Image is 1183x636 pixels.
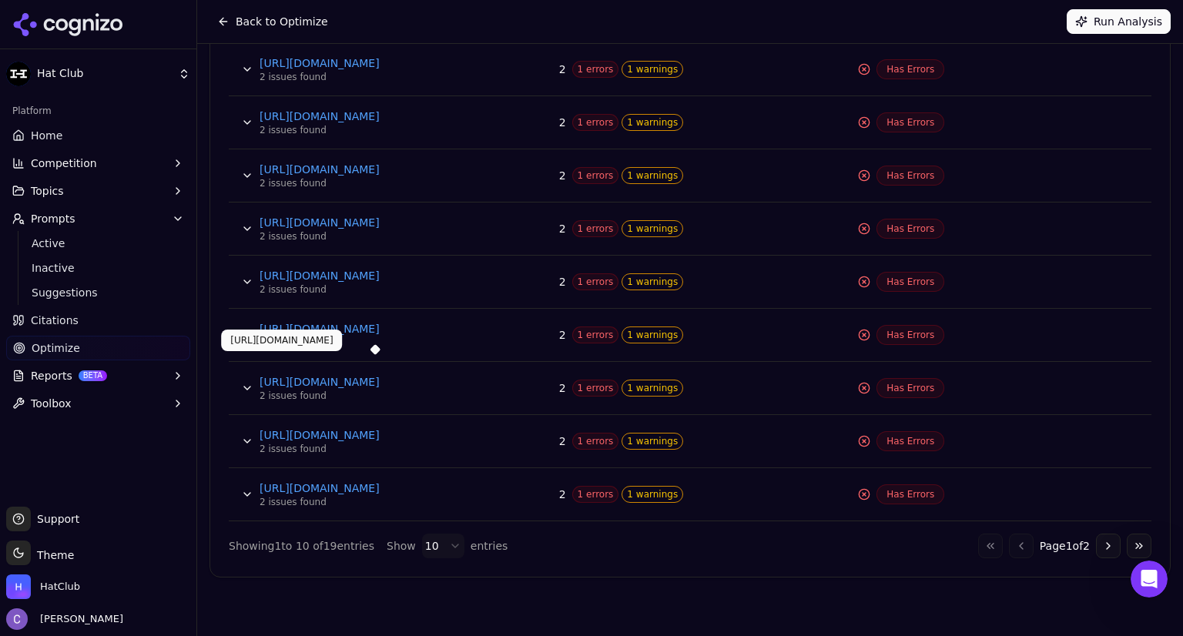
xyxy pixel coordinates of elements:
a: [URL][DOMAIN_NAME] [68,195,213,223]
span: Toolbox [31,396,72,411]
div: Showing 1 to 10 of 19 entries [229,538,374,554]
span: 2 [559,380,566,396]
span: Competition [31,156,97,171]
a: [URL][DOMAIN_NAME] [260,480,491,496]
button: Open organization switcher [6,574,80,599]
button: Back to Optimize [209,9,336,34]
span: 2 [559,168,566,183]
span: 2 [559,487,566,502]
span: Inactive [32,260,166,276]
span: 1 warnings [622,326,683,343]
iframe: Intercom live chat [1131,561,1168,598]
p: [URL][DOMAIN_NAME] [230,334,333,346]
span: Has Errors [876,112,944,132]
span: 1 warnings [622,273,683,290]
div: Close [270,6,298,34]
div: Cognie • AI Agent • [DATE] [25,366,149,375]
button: Home [241,6,270,35]
span: Reports [31,368,72,383]
div: 2 issues found [260,443,491,455]
div: Chris says… [12,109,296,246]
span: 1 warnings [622,486,683,503]
img: Chris Hayes [6,608,28,630]
span: 1 errors [572,326,619,343]
span: 1 errors [572,380,619,397]
span: 1 errors [572,433,619,450]
button: Competition [6,151,190,176]
div: Hello [PERSON_NAME]! Hope all is well with you. I wanted to follow up with you regarding your ins... [55,109,296,233]
span: Show [387,538,416,554]
button: ReportsBETA [6,363,190,388]
span: Citations [31,313,79,328]
span: 2 [559,274,566,290]
button: Open user button [6,608,123,630]
span: Has Errors [876,325,944,345]
div: Hello [PERSON_NAME]! Hope all is well with you. I wanted to follow up with you regarding your ins... [68,119,283,224]
a: Suggestions [25,282,172,303]
span: Hat Club [37,67,172,81]
a: [URL][DOMAIN_NAME] [260,374,491,390]
textarea: Message… [13,463,295,489]
div: Hello [PERSON_NAME]! Hope all is well with you. Can you send me a link to set up our next meeting... [68,420,283,480]
span: Theme [31,549,74,561]
span: Has Errors [876,272,944,292]
span: 1 errors [572,61,619,78]
div: [DATE] [12,89,296,109]
a: Home [6,123,190,148]
div: 2 issues found [260,336,491,349]
span: 1 errors [572,486,619,503]
div: [DATE] [12,390,296,411]
button: Toolbox [6,391,190,416]
b: A few minutes [38,339,125,351]
a: [URL][DOMAIN_NAME] [260,162,491,177]
span: Has Errors [876,166,944,186]
div: Hello [PERSON_NAME]! Hope all is well with you. Can you send me a link to set up our next meeting... [55,411,296,490]
span: Prompts [31,211,75,226]
h1: Cognie [75,8,116,19]
span: Support [31,511,79,527]
span: 1 warnings [622,61,683,78]
div: You’ll get replies here and in your email: ✉️ [25,255,240,315]
span: Topics [31,183,64,199]
span: BETA [79,370,107,381]
div: 2 issues found [260,283,491,296]
span: 1 warnings [622,167,683,184]
span: Page 1 of 2 [1040,538,1090,554]
span: 1 errors [572,273,619,290]
a: [URL][DOMAIN_NAME] [260,268,491,283]
img: Profile image for Cognie [44,8,69,33]
img: HatClub [6,574,31,599]
span: 2 [559,115,566,130]
div: Cognie says… [12,246,296,390]
div: Chris says… [12,411,296,508]
span: 1 warnings [622,220,683,237]
span: HatClub [40,580,80,594]
span: [PERSON_NAME] [34,612,123,626]
div: 2 issues found [260,71,491,83]
a: Optimize [6,336,190,360]
button: Gif picker [73,495,85,507]
span: 1 errors [572,220,619,237]
span: 1 errors [572,167,619,184]
button: Topics [6,179,190,203]
span: entries [471,538,508,554]
div: 2 issues found [260,124,491,136]
span: Has Errors [876,59,944,79]
span: Optimize [32,340,80,356]
span: Has Errors [876,219,944,239]
button: Emoji picker [49,495,61,507]
div: 2 issues found [260,177,491,189]
span: 1 warnings [622,380,683,397]
div: You’ll get replies here and in your email:✉️[EMAIL_ADDRESS][DOMAIN_NAME]Our usual reply time🕒A fe... [12,246,253,363]
span: Active [32,236,166,251]
button: Upload attachment [24,495,36,507]
button: go back [10,6,39,35]
a: [URL][DOMAIN_NAME] [260,427,491,443]
button: Start recording [98,495,110,507]
div: Platform [6,99,190,123]
a: [URL][DOMAIN_NAME] [260,109,491,124]
button: Send a message… [264,489,289,514]
span: Has Errors [876,484,944,504]
span: 1 errors [572,114,619,131]
a: [URL][DOMAIN_NAME] [260,215,491,230]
